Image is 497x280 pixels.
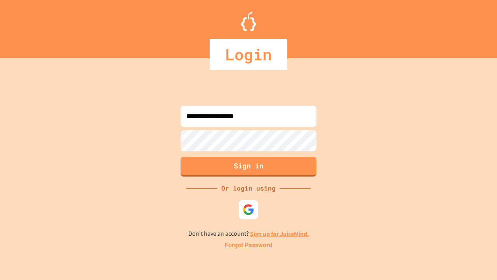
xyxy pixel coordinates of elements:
div: Login [210,39,287,70]
p: Don't have an account? [188,229,309,239]
a: Sign up for JuiceMind. [250,230,309,238]
img: google-icon.svg [243,204,254,215]
div: Or login using [217,184,280,193]
button: Sign in [181,157,316,177]
a: Forgot Password [225,241,272,250]
img: Logo.svg [241,12,256,31]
